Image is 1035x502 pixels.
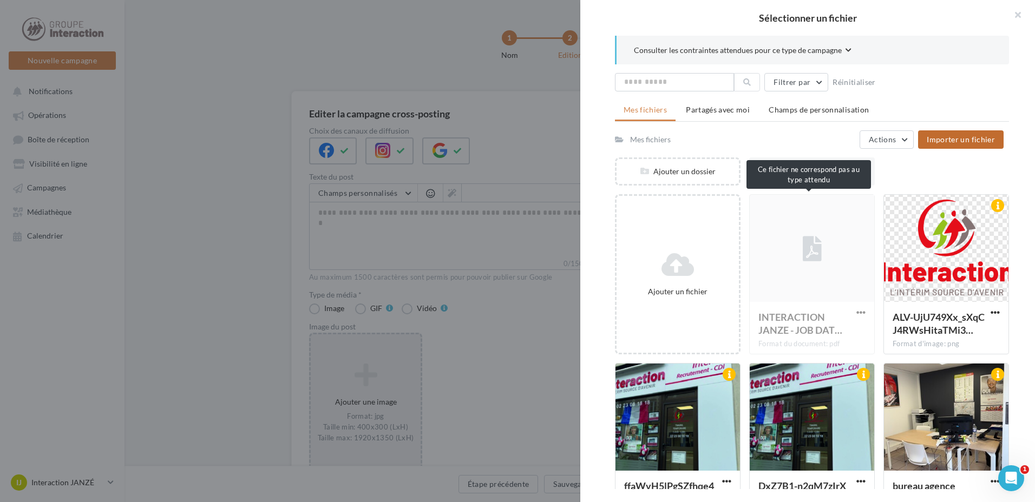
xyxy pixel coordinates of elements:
div: Mes fichiers [630,134,671,145]
div: Ajouter un dossier [617,166,739,177]
h2: Sélectionner un fichier [598,13,1018,23]
span: bureau agence [893,480,955,492]
button: Filtrer par [764,73,828,91]
span: Actions [869,135,896,144]
span: 1 [1020,465,1029,474]
span: Mes fichiers [624,105,667,114]
span: Importer un fichier [927,135,995,144]
span: Partagés avec moi [686,105,750,114]
div: Ajouter un fichier [621,286,735,297]
div: Format d'image: png [893,339,1000,349]
button: Actions [860,130,914,149]
button: Réinitialiser [828,76,880,89]
span: Consulter les contraintes attendues pour ce type de campagne [634,45,842,56]
div: Ce fichier ne correspond pas au type attendu [746,160,871,189]
span: ALV-UjU749Xx_sXqCJ4RWsHitaTMi35eGlw7k404BHSaw1XOTYhB06JK [893,311,985,336]
button: Consulter les contraintes attendues pour ce type de campagne [634,44,851,58]
button: Importer un fichier [918,130,1004,149]
span: Champs de personnalisation [769,105,869,114]
iframe: Intercom live chat [998,465,1024,491]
